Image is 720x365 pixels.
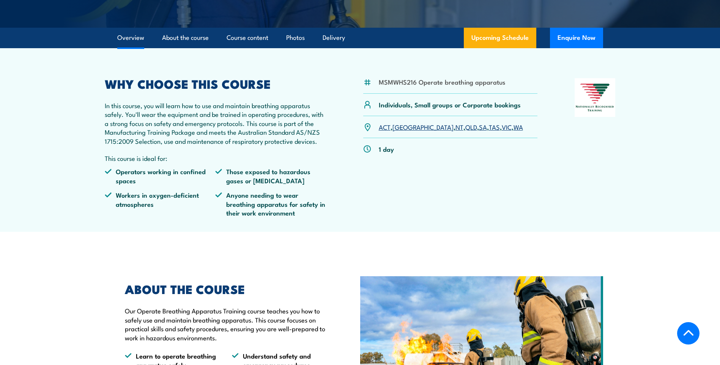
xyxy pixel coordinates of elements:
a: WA [514,122,523,131]
a: Upcoming Schedule [464,28,536,48]
a: [GEOGRAPHIC_DATA] [392,122,454,131]
button: Enquire Now [550,28,603,48]
a: QLD [465,122,477,131]
a: SA [479,122,487,131]
li: Anyone needing to wear breathing apparatus for safety in their work environment [215,190,326,217]
p: This course is ideal for: [105,154,326,162]
h2: ABOUT THE COURSE [125,283,325,294]
a: Delivery [323,28,345,48]
p: , , , , , , , [379,123,523,131]
a: Overview [117,28,144,48]
p: In this course, you will learn how to use and maintain breathing apparatus safely. You'll wear th... [105,101,326,145]
a: ACT [379,122,391,131]
a: VIC [502,122,512,131]
a: Course content [227,28,268,48]
p: Individuals, Small groups or Corporate bookings [379,100,521,109]
a: NT [455,122,463,131]
img: Nationally Recognised Training logo. [575,78,616,117]
li: MSMWHS216 Operate breathing apparatus [379,77,505,86]
a: About the course [162,28,209,48]
a: TAS [489,122,500,131]
li: Those exposed to hazardous gases or [MEDICAL_DATA] [215,167,326,185]
a: Photos [286,28,305,48]
li: Workers in oxygen-deficient atmospheres [105,190,216,217]
p: Our Operate Breathing Apparatus Training course teaches you how to safely use and maintain breath... [125,306,325,342]
p: 1 day [379,145,394,153]
h2: WHY CHOOSE THIS COURSE [105,78,326,89]
li: Operators working in confined spaces [105,167,216,185]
